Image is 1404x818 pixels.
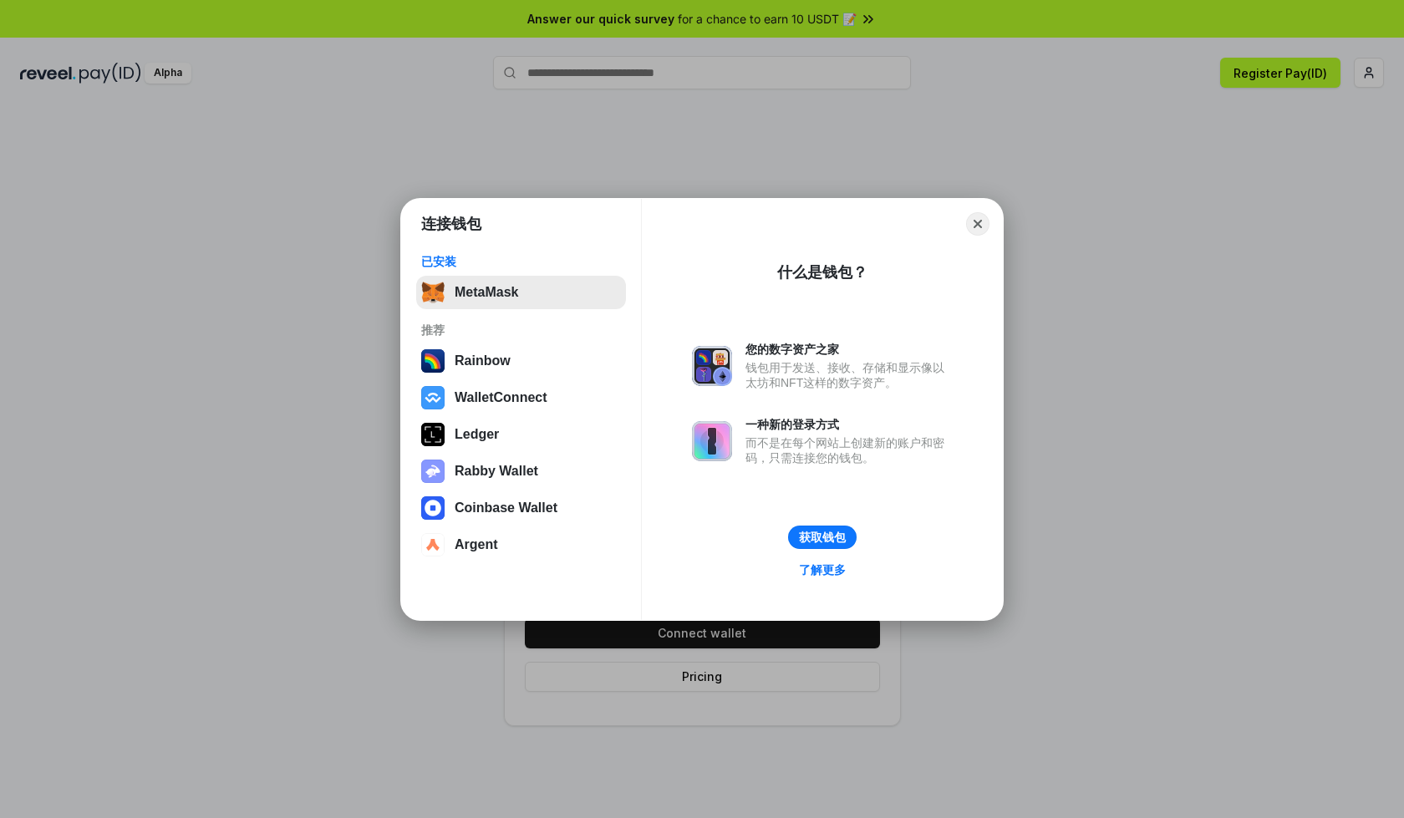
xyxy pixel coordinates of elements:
[745,417,953,432] div: 一种新的登录方式
[799,562,846,577] div: 了解更多
[421,323,621,338] div: 推荐
[777,262,867,282] div: 什么是钱包？
[455,390,547,405] div: WalletConnect
[416,418,626,451] button: Ledger
[789,559,856,581] a: 了解更多
[455,427,499,442] div: Ledger
[416,276,626,309] button: MetaMask
[421,254,621,269] div: 已安装
[421,214,481,234] h1: 连接钱包
[421,496,445,520] img: svg+xml,%3Csvg%20width%3D%2228%22%20height%3D%2228%22%20viewBox%3D%220%200%2028%2028%22%20fill%3D...
[416,381,626,414] button: WalletConnect
[416,528,626,561] button: Argent
[455,464,538,479] div: Rabby Wallet
[421,281,445,304] img: svg+xml,%3Csvg%20fill%3D%22none%22%20height%3D%2233%22%20viewBox%3D%220%200%2035%2033%22%20width%...
[799,530,846,545] div: 获取钱包
[421,460,445,483] img: svg+xml,%3Csvg%20xmlns%3D%22http%3A%2F%2Fwww.w3.org%2F2000%2Fsvg%22%20fill%3D%22none%22%20viewBox...
[788,526,857,549] button: 获取钱包
[455,537,498,552] div: Argent
[692,421,732,461] img: svg+xml,%3Csvg%20xmlns%3D%22http%3A%2F%2Fwww.w3.org%2F2000%2Fsvg%22%20fill%3D%22none%22%20viewBox...
[416,344,626,378] button: Rainbow
[966,212,989,236] button: Close
[745,360,953,390] div: 钱包用于发送、接收、存储和显示像以太坊和NFT这样的数字资产。
[421,533,445,556] img: svg+xml,%3Csvg%20width%3D%2228%22%20height%3D%2228%22%20viewBox%3D%220%200%2028%2028%22%20fill%3D...
[421,423,445,446] img: svg+xml,%3Csvg%20xmlns%3D%22http%3A%2F%2Fwww.w3.org%2F2000%2Fsvg%22%20width%3D%2228%22%20height%3...
[745,435,953,465] div: 而不是在每个网站上创建新的账户和密码，只需连接您的钱包。
[455,500,557,516] div: Coinbase Wallet
[421,386,445,409] img: svg+xml,%3Csvg%20width%3D%2228%22%20height%3D%2228%22%20viewBox%3D%220%200%2028%2028%22%20fill%3D...
[455,353,511,368] div: Rainbow
[421,349,445,373] img: svg+xml,%3Csvg%20width%3D%22120%22%20height%3D%22120%22%20viewBox%3D%220%200%20120%20120%22%20fil...
[416,491,626,525] button: Coinbase Wallet
[416,455,626,488] button: Rabby Wallet
[692,346,732,386] img: svg+xml,%3Csvg%20xmlns%3D%22http%3A%2F%2Fwww.w3.org%2F2000%2Fsvg%22%20fill%3D%22none%22%20viewBox...
[745,342,953,357] div: 您的数字资产之家
[455,285,518,300] div: MetaMask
